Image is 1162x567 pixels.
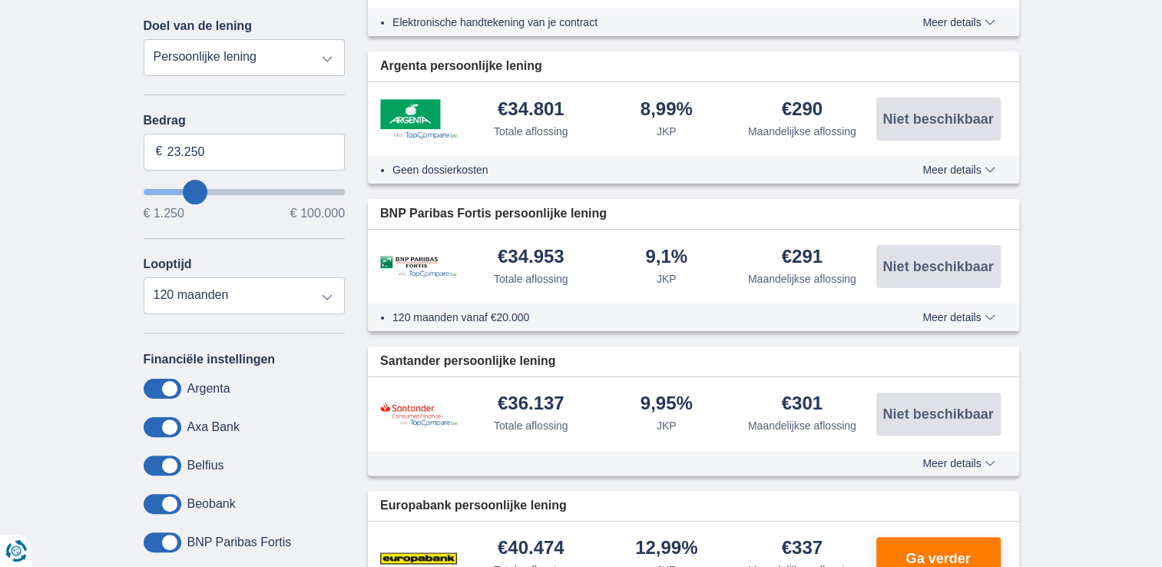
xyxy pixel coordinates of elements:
[144,19,252,33] label: Doel van de lening
[882,407,993,421] span: Niet beschikbaar
[144,114,346,128] label: Bedrag
[911,164,1006,176] button: Meer details
[657,418,677,433] div: JKP
[922,458,995,469] span: Meer details
[144,207,184,220] span: € 1.250
[641,394,693,415] div: 9,95%
[494,271,568,287] div: Totale aflossing
[498,247,564,268] div: €34.953
[922,17,995,28] span: Meer details
[782,394,823,415] div: €301
[911,457,1006,469] button: Meer details
[494,418,568,433] div: Totale aflossing
[494,124,568,139] div: Totale aflossing
[187,535,292,549] label: BNP Paribas Fortis
[657,124,677,139] div: JKP
[876,98,1001,141] button: Niet beschikbaar
[187,459,224,472] label: Belfius
[645,247,687,268] div: 9,1%
[876,245,1001,288] button: Niet beschikbaar
[882,112,993,126] span: Niet beschikbaar
[392,15,866,30] li: Elektronische handtekening van je contract
[392,162,866,177] li: Geen dossierkosten
[748,271,856,287] div: Maandelijkse aflossing
[905,552,970,565] span: Ga verder
[748,124,856,139] div: Maandelijkse aflossing
[635,539,697,559] div: 12,99%
[144,353,276,366] label: Financiële instellingen
[911,16,1006,28] button: Meer details
[782,539,823,559] div: €337
[498,394,564,415] div: €36.137
[380,58,542,75] span: Argenta persoonlijke lening
[380,402,457,426] img: product.pl.alt Santander
[748,418,856,433] div: Maandelijkse aflossing
[187,420,240,434] label: Axa Bank
[657,271,677,287] div: JKP
[380,497,567,515] span: Europabank persoonlijke lening
[187,382,230,396] label: Argenta
[144,257,192,271] label: Looptijd
[380,99,457,139] img: product.pl.alt Argenta
[290,207,345,220] span: € 100.000
[187,497,236,511] label: Beobank
[641,100,693,121] div: 8,99%
[380,353,556,370] span: Santander persoonlijke lening
[498,100,564,121] div: €34.801
[922,312,995,323] span: Meer details
[380,205,607,223] span: BNP Paribas Fortis persoonlijke lening
[380,256,457,278] img: product.pl.alt BNP Paribas Fortis
[156,143,163,161] span: €
[392,310,866,325] li: 120 maanden vanaf €20.000
[922,164,995,175] span: Meer details
[911,311,1006,323] button: Meer details
[882,260,993,274] span: Niet beschikbaar
[144,189,346,195] input: wantToBorrow
[782,100,823,121] div: €290
[498,539,564,559] div: €40.474
[876,393,1001,436] button: Niet beschikbaar
[782,247,823,268] div: €291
